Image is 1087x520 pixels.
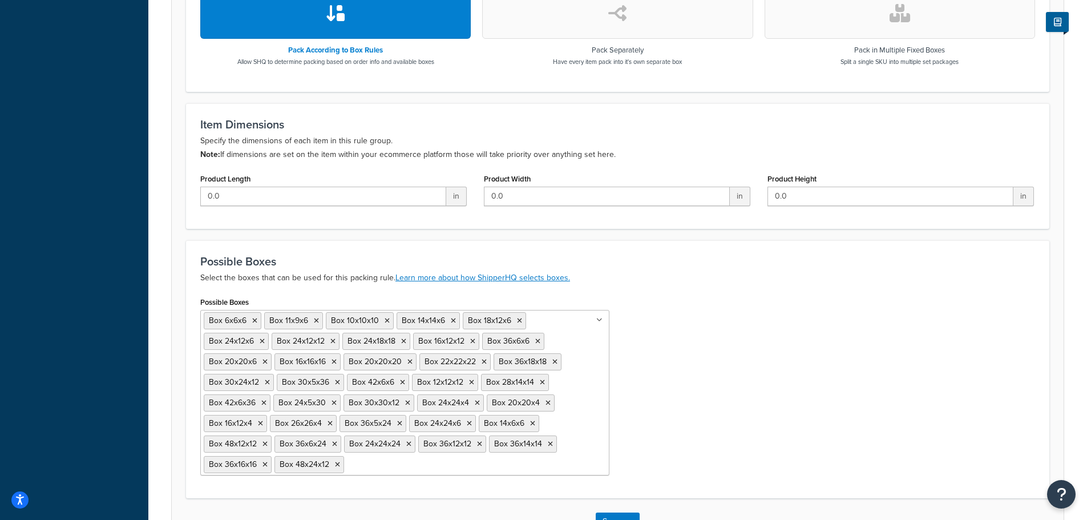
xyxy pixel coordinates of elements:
span: Box 24x24x6 [414,417,461,429]
b: Note: [200,148,220,160]
a: Learn more about how ShipperHQ selects boxes. [395,272,570,284]
span: Box 14x14x6 [402,315,445,326]
span: Box 28x14x14 [486,376,534,388]
h3: Pack in Multiple Fixed Boxes [840,46,959,54]
span: Box 42x6x6 [352,376,394,388]
h3: Item Dimensions [200,118,1035,131]
span: Box 6x6x6 [209,315,247,326]
span: Box 20x20x20 [349,356,402,368]
span: Box 18x12x6 [468,315,511,326]
span: Box 24x5x30 [278,397,326,409]
span: Box 42x6x36 [209,397,256,409]
span: Box 24x18x18 [347,335,395,347]
span: in [446,187,467,206]
label: Product Height [767,175,817,183]
span: Box 20x20x6 [209,356,257,368]
span: Box 10x10x10 [331,315,379,326]
span: Box 30x24x12 [209,376,259,388]
button: Open Resource Center [1047,480,1076,509]
p: Specify the dimensions of each item in this rule group. If dimensions are set on the item within ... [200,134,1035,162]
label: Product Length [200,175,250,183]
span: Box 16x12x4 [209,417,252,429]
h3: Pack Separately [553,46,682,54]
h3: Pack According to Box Rules [237,46,434,54]
span: Box 36x16x16 [209,458,257,470]
span: Box 14x6x6 [484,417,524,429]
span: Box 36x12x12 [423,438,471,450]
p: Allow SHQ to determine packing based on order info and available boxes [237,57,434,66]
span: Box 26x26x4 [275,417,322,429]
p: Have every item pack into it's own separate box [553,57,682,66]
span: Box 30x30x12 [349,397,399,409]
span: Box 24x12x6 [209,335,254,347]
span: Box 30x5x36 [282,376,329,388]
span: Box 24x12x12 [277,335,325,347]
span: in [730,187,750,206]
span: Box 24x24x24 [349,438,401,450]
span: Box 16x16x16 [280,356,326,368]
h3: Possible Boxes [200,255,1035,268]
span: Box 36x6x6 [487,335,530,347]
p: Select the boxes that can be used for this packing rule. [200,271,1035,285]
label: Product Width [484,175,531,183]
span: Box 48x12x12 [209,438,257,450]
span: Box 22x22x22 [425,356,476,368]
span: Box 36x6x24 [280,438,326,450]
span: Box 36x5x24 [345,417,391,429]
span: Box 11x9x6 [269,315,308,326]
span: Box 12x12x12 [417,376,463,388]
span: Box 36x18x18 [499,356,547,368]
label: Possible Boxes [200,298,249,307]
span: Box 16x12x12 [418,335,464,347]
button: Show Help Docs [1046,12,1069,32]
span: Box 20x20x4 [492,397,540,409]
span: Box 48x24x12 [280,458,329,470]
p: Split a single SKU into multiple set packages [840,57,959,66]
span: Box 24x24x4 [422,397,469,409]
span: in [1013,187,1034,206]
span: Box 36x14x14 [494,438,542,450]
